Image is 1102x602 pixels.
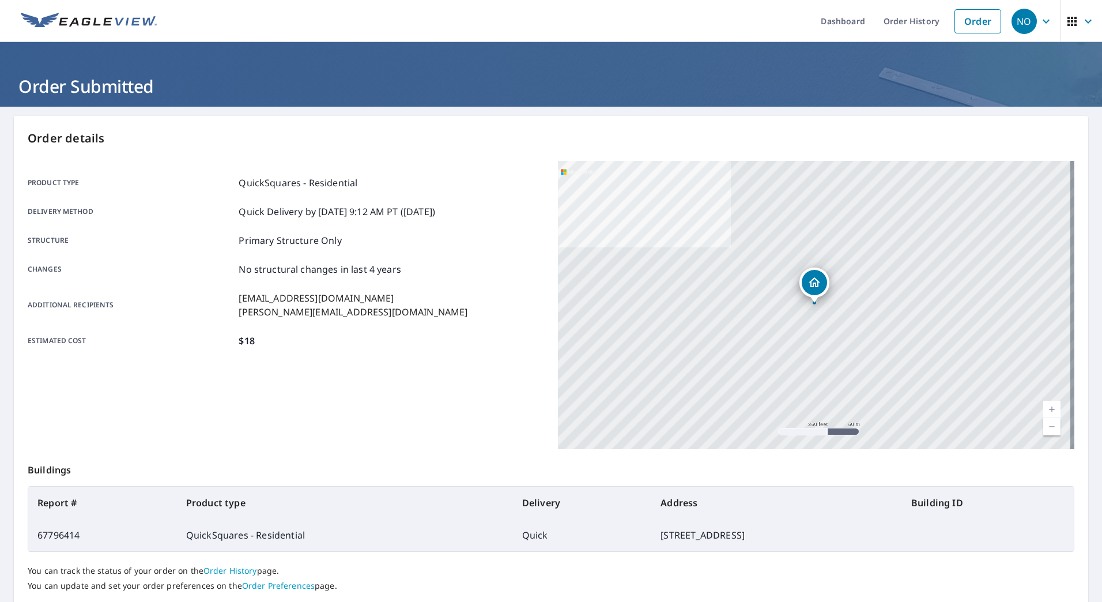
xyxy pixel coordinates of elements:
a: Order History [203,565,257,576]
p: No structural changes in last 4 years [239,262,401,276]
td: 67796414 [28,519,177,551]
p: Product type [28,176,234,190]
th: Report # [28,487,177,519]
p: Delivery method [28,205,234,219]
a: Current Level 17, Zoom In [1043,401,1061,418]
p: $18 [239,334,254,348]
p: Additional recipients [28,291,234,319]
a: Order [954,9,1001,33]
th: Building ID [902,487,1074,519]
p: You can track the status of your order on the page. [28,566,1074,576]
p: Primary Structure Only [239,234,341,247]
td: [STREET_ADDRESS] [651,519,902,551]
th: Delivery [513,487,652,519]
th: Address [651,487,902,519]
p: Buildings [28,449,1074,486]
p: QuickSquares - Residential [239,176,357,190]
td: Quick [513,519,652,551]
th: Product type [177,487,513,519]
h1: Order Submitted [14,74,1088,98]
p: [EMAIL_ADDRESS][DOMAIN_NAME] [239,291,467,305]
td: QuickSquares - Residential [177,519,513,551]
p: Order details [28,130,1074,147]
p: You can update and set your order preferences on the page. [28,581,1074,591]
p: Quick Delivery by [DATE] 9:12 AM PT ([DATE]) [239,205,435,219]
p: Structure [28,234,234,247]
a: Order Preferences [242,580,315,591]
div: Dropped pin, building 1, Residential property, 42 Chestnut Dr Newtown, PA 18940 [799,268,829,303]
p: Changes [28,262,234,276]
p: Estimated cost [28,334,234,348]
p: [PERSON_NAME][EMAIL_ADDRESS][DOMAIN_NAME] [239,305,467,319]
img: EV Logo [21,13,157,30]
div: NO [1012,9,1037,34]
a: Current Level 17, Zoom Out [1043,418,1061,435]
